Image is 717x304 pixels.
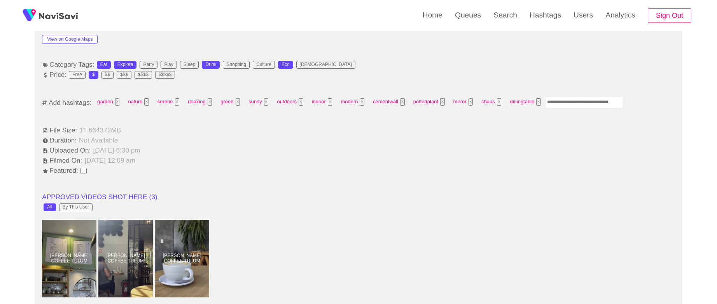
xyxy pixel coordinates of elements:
span: garden [95,96,122,108]
span: Not Available [78,137,119,144]
button: Tag at index 0 with value 43 focussed. Press backspace to remove [115,98,120,106]
div: All [47,205,52,210]
span: serene [155,96,182,108]
span: nature [126,96,151,108]
span: [DATE] 6:30 pm [92,147,141,155]
div: Free [72,72,82,78]
span: Category Tags: [42,61,95,69]
div: Drink [205,62,216,68]
span: File Size: [42,127,78,134]
div: Shopping [226,62,246,68]
button: Tag at index 8 with value 2390 focussed. Press backspace to remove [360,98,364,106]
a: [PERSON_NAME] COFFEE TULUMALFONSINA COFFEE TULUM [42,220,98,297]
span: pottedplant [411,96,447,108]
button: View on Google Maps [42,35,98,44]
span: diningtable [507,96,543,108]
img: fireSpot [39,12,78,19]
button: Tag at index 1 with value 584 focussed. Press backspace to remove [144,98,149,106]
button: Tag at index 7 with value 2636 focussed. Press backspace to remove [328,98,332,106]
div: Party [143,62,154,68]
span: sunny [246,96,271,108]
span: relaxing [185,96,214,108]
span: Featured: [42,167,79,175]
button: Tag at index 12 with value 2710 focussed. Press backspace to remove [497,98,502,106]
button: Tag at index 10 with value 2478 focussed. Press backspace to remove [440,98,445,106]
div: $$ [105,72,110,78]
div: $$$$$ [159,72,171,78]
span: chairs [479,96,504,108]
img: fireSpot [19,6,39,25]
div: $$$ [120,72,128,78]
div: Culture [256,62,271,68]
span: Uploaded On: [42,147,91,155]
button: Tag at index 5 with value 2310 focussed. Press backspace to remove [264,98,269,106]
input: Enter tag here and press return [545,96,623,108]
div: Eat [100,62,107,68]
div: Explore [117,62,133,68]
button: Tag at index 3 with value 2308 focussed. Press backspace to remove [208,98,212,106]
span: Duration: [42,137,77,144]
a: [PERSON_NAME] COFFEE TULUMALFONSINA COFFEE TULUM [98,220,155,297]
a: View on Google Maps [42,35,98,42]
div: $$$$ [138,72,149,78]
span: mirror [451,96,476,108]
div: Play [164,62,173,68]
a: [PERSON_NAME] COFFEE TULUMALFONSINA COFFEE TULUM [155,220,211,297]
span: outdoors [275,96,305,108]
span: 11.664372 MB [79,127,122,134]
span: indoor [310,96,335,108]
div: Sleep [184,62,196,68]
span: Price: [42,71,67,79]
div: By This User [63,205,89,210]
span: [DATE] 12:09 am [84,157,136,165]
button: Tag at index 4 with value 4786 focussed. Press backspace to remove [236,98,240,106]
span: Add hashtags: [48,99,92,107]
div: Eco [282,62,290,68]
button: Tag at index 13 with value 4253 focussed. Press backspace to remove [536,98,541,106]
div: $ [92,72,95,78]
button: Tag at index 6 with value 2341 focussed. Press backspace to remove [299,98,303,106]
span: Filmed On: [42,157,83,165]
button: Tag at index 11 with value 5753 focussed. Press backspace to remove [469,98,473,106]
span: green [218,96,242,108]
li: APPROVED VIDEOS SHOT HERE ( 3 ) [42,193,675,202]
button: Tag at index 2 with value 2289 focussed. Press backspace to remove [175,98,180,106]
button: Tag at index 9 with value 29611 focussed. Press backspace to remove [400,98,405,106]
button: Sign Out [648,8,691,23]
span: modern [338,96,367,108]
div: [DEMOGRAPHIC_DATA] [300,62,352,68]
span: cementwall [371,96,407,108]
